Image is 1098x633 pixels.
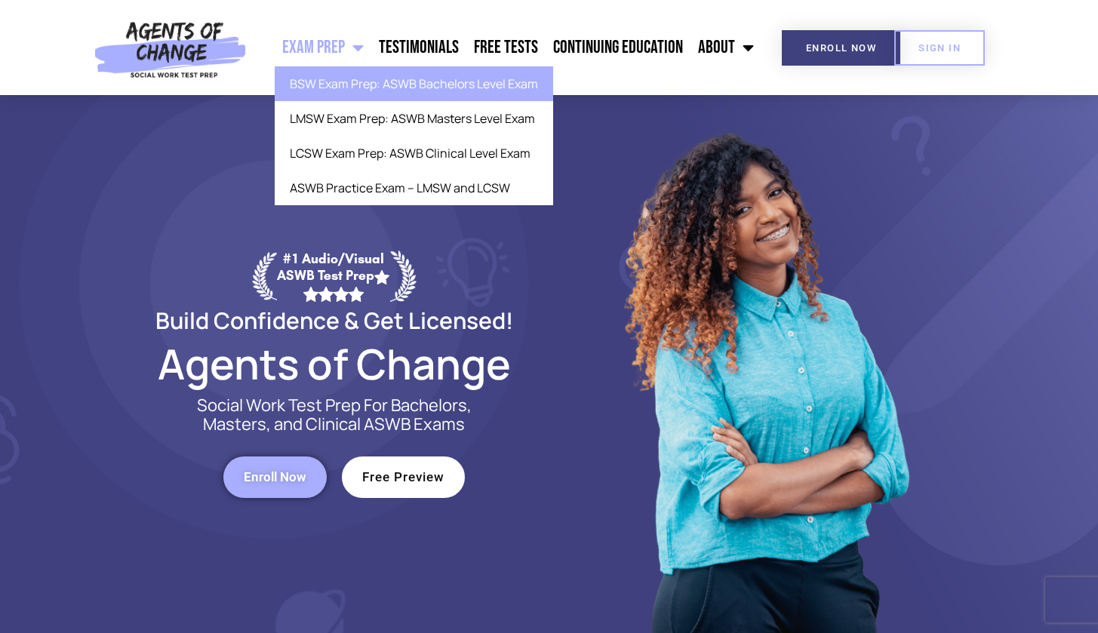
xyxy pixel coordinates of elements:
[119,346,549,381] h2: Agents of Change
[362,471,444,484] span: Free Preview
[690,29,761,66] a: About
[180,396,489,434] p: Social Work Test Prep For Bachelors, Masters, and Clinical ASWB Exams
[275,101,553,136] a: LMSW Exam Prep: ASWB Masters Level Exam
[275,136,553,171] a: LCSW Exam Prep: ASWB Clinical Level Exam
[806,43,876,53] span: Enroll Now
[342,456,465,498] a: Free Preview
[244,471,306,484] span: Enroll Now
[894,30,985,66] a: SIGN IN
[254,29,762,66] nav: Menu
[918,43,961,53] span: SIGN IN
[546,29,690,66] a: Continuing Education
[275,66,553,205] ul: Exam Prep
[275,66,553,101] a: BSW Exam Prep: ASWB Bachelors Level Exam
[275,171,553,205] a: ASWB Practice Exam – LMSW and LCSW
[277,250,390,301] div: #1 Audio/Visual ASWB Test Prep
[119,309,549,331] h2: Build Confidence & Get Licensed!
[782,30,900,66] a: Enroll Now
[275,29,371,66] a: Exam Prep
[371,29,466,66] a: Testimonials
[223,456,327,498] a: Enroll Now
[466,29,546,66] a: Free Tests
